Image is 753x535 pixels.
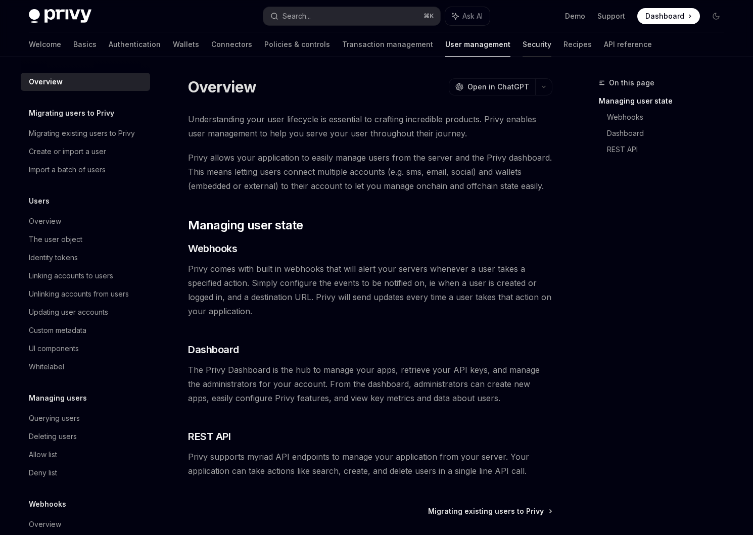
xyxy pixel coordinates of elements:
h5: Webhooks [29,498,66,510]
div: Search... [283,10,311,22]
a: Overview [21,515,150,533]
a: Updating user accounts [21,303,150,321]
a: Security [523,32,551,57]
a: Overview [21,73,150,91]
button: Open in ChatGPT [449,78,535,95]
div: Overview [29,518,61,530]
span: Migrating existing users to Privy [428,506,544,516]
a: Dashboard [607,125,732,141]
a: Overview [21,212,150,230]
span: On this page [609,77,654,89]
a: Deleting users [21,427,150,446]
button: Search...⌘K [263,7,440,25]
a: Basics [73,32,97,57]
h5: Users [29,195,50,207]
h1: Overview [188,78,256,96]
a: Identity tokens [21,249,150,267]
a: Querying users [21,409,150,427]
span: Managing user state [188,217,303,233]
a: Demo [565,11,585,21]
a: Whitelabel [21,358,150,376]
a: Dashboard [637,8,700,24]
a: Import a batch of users [21,161,150,179]
div: Allow list [29,449,57,461]
a: Welcome [29,32,61,57]
div: Identity tokens [29,252,78,264]
div: Updating user accounts [29,306,108,318]
a: Linking accounts to users [21,267,150,285]
div: Overview [29,76,63,88]
span: ⌘ K [423,12,434,20]
span: Webhooks [188,241,237,256]
div: Unlinking accounts from users [29,288,129,300]
h5: Managing users [29,392,87,404]
a: Transaction management [342,32,433,57]
a: API reference [604,32,652,57]
span: Understanding your user lifecycle is essential to crafting incredible products. Privy enables use... [188,112,552,140]
a: Connectors [211,32,252,57]
div: The user object [29,233,82,246]
button: Ask AI [445,7,490,25]
span: Open in ChatGPT [467,82,529,92]
span: Ask AI [462,11,483,21]
span: Privy allows your application to easily manage users from the server and the Privy dashboard. Thi... [188,151,552,193]
div: Custom metadata [29,324,86,336]
a: Allow list [21,446,150,464]
a: Webhooks [607,109,732,125]
a: User management [445,32,510,57]
button: Toggle dark mode [708,8,724,24]
a: Authentication [109,32,161,57]
span: The Privy Dashboard is the hub to manage your apps, retrieve your API keys, and manage the admini... [188,363,552,405]
a: Custom metadata [21,321,150,339]
a: Recipes [563,32,592,57]
a: Wallets [173,32,199,57]
a: Deny list [21,464,150,482]
a: REST API [607,141,732,158]
div: Deleting users [29,430,77,443]
span: Dashboard [645,11,684,21]
a: UI components [21,339,150,358]
span: Privy supports myriad API endpoints to manage your application from your server. Your application... [188,450,552,478]
div: Overview [29,215,61,227]
img: dark logo [29,9,91,23]
a: Unlinking accounts from users [21,285,150,303]
h5: Migrating users to Privy [29,107,114,119]
div: Deny list [29,467,57,479]
div: UI components [29,343,79,355]
a: Managing user state [599,93,732,109]
a: Create or import a user [21,142,150,161]
div: Import a batch of users [29,164,106,176]
div: Create or import a user [29,145,106,158]
a: Support [597,11,625,21]
div: Migrating existing users to Privy [29,127,135,139]
a: The user object [21,230,150,249]
div: Querying users [29,412,80,424]
div: Whitelabel [29,361,64,373]
span: REST API [188,429,230,444]
a: Migrating existing users to Privy [21,124,150,142]
div: Linking accounts to users [29,270,113,282]
span: Dashboard [188,343,239,357]
span: Privy comes with built in webhooks that will alert your servers whenever a user takes a specified... [188,262,552,318]
a: Policies & controls [264,32,330,57]
a: Migrating existing users to Privy [428,506,551,516]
